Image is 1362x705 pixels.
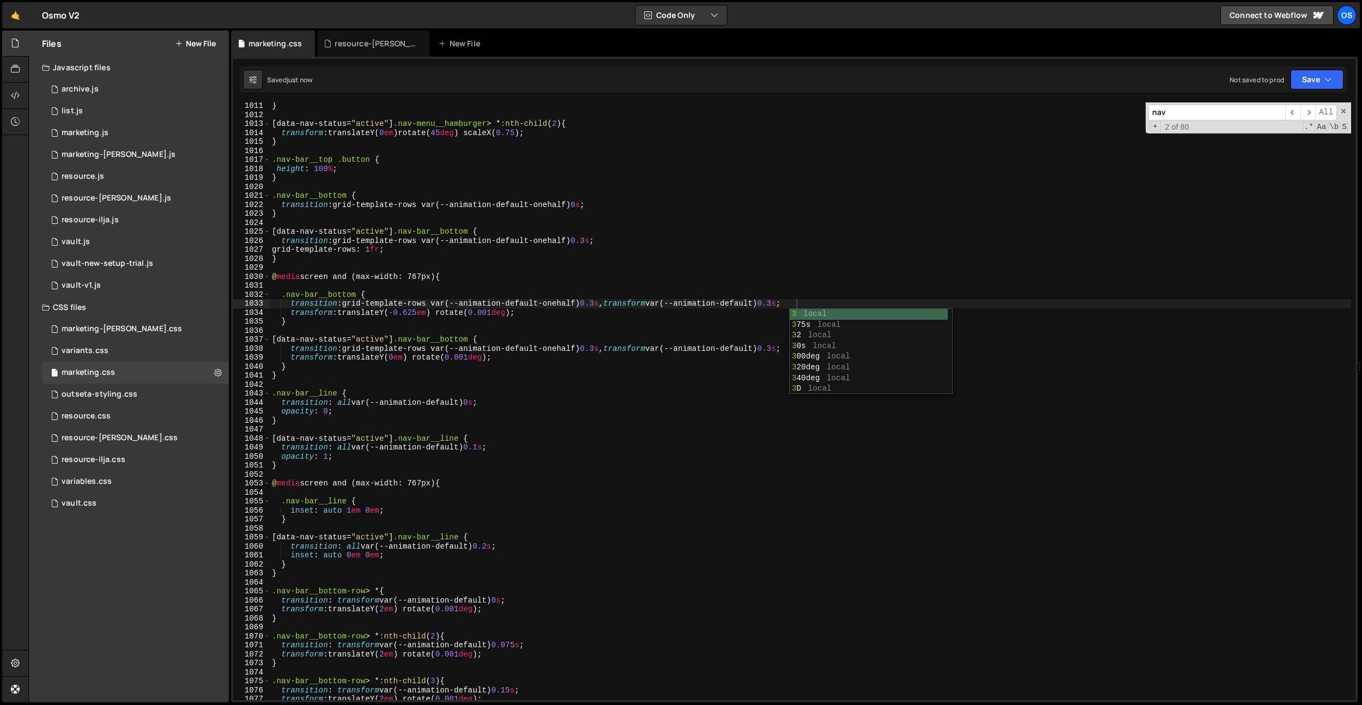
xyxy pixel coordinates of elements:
[1300,105,1316,120] span: ​
[42,231,229,253] div: 16596/45133.js
[233,416,270,426] div: 1046
[233,129,270,138] div: 1014
[1285,105,1300,120] span: ​
[1341,121,1348,132] span: Search In Selection
[1316,121,1327,132] span: CaseSensitive Search
[1230,75,1284,84] div: Not saved to prod
[233,488,270,497] div: 1054
[335,38,416,49] div: resource-[PERSON_NAME].js
[62,237,90,247] div: vault.js
[233,227,270,236] div: 1025
[42,38,62,50] h2: Files
[62,150,175,160] div: marketing-[PERSON_NAME].js
[233,165,270,174] div: 1018
[42,493,229,514] div: 16596/45153.css
[42,449,229,471] div: 16596/46198.css
[233,254,270,264] div: 1028
[233,434,270,443] div: 1048
[62,346,108,356] div: variants.css
[1161,123,1194,132] span: 2 of 80
[233,200,270,210] div: 1022
[233,515,270,524] div: 1057
[42,78,229,100] div: 16596/46210.js
[233,479,270,488] div: 1053
[233,353,270,362] div: 1039
[233,560,270,569] div: 1062
[233,668,270,677] div: 1074
[62,172,104,181] div: resource.js
[62,324,182,334] div: marketing-[PERSON_NAME].css
[233,587,270,596] div: 1065
[1148,105,1285,120] input: Search for
[233,578,270,587] div: 1064
[42,384,229,405] div: 16596/45156.css
[42,362,229,384] div: 16596/45446.css
[233,290,270,300] div: 1032
[62,411,111,421] div: resource.css
[1328,121,1340,132] span: Whole Word Search
[1291,70,1343,89] button: Save
[42,9,80,22] div: Osmo V2
[42,209,229,231] div: 16596/46195.js
[62,128,108,138] div: marketing.js
[233,542,270,551] div: 1060
[1337,5,1357,25] a: Os
[2,2,29,28] a: 🤙
[233,371,270,380] div: 1041
[233,389,270,398] div: 1043
[62,499,96,508] div: vault.css
[233,524,270,533] div: 1058
[233,596,270,605] div: 1066
[62,215,119,225] div: resource-ilja.js
[233,263,270,272] div: 1029
[233,425,270,434] div: 1047
[233,209,270,218] div: 1023
[287,75,312,84] div: just now
[1315,105,1337,120] span: Alt-Enter
[233,101,270,111] div: 1011
[62,368,115,378] div: marketing.css
[233,335,270,344] div: 1037
[233,173,270,183] div: 1019
[438,38,484,49] div: New File
[62,281,101,290] div: vault-v1.js
[233,443,270,452] div: 1049
[62,193,171,203] div: resource-[PERSON_NAME].js
[233,111,270,120] div: 1012
[233,281,270,290] div: 1031
[233,362,270,372] div: 1040
[233,272,270,282] div: 1030
[62,433,178,443] div: resource-[PERSON_NAME].css
[233,461,270,470] div: 1051
[233,452,270,461] div: 1050
[42,318,229,340] div: 16596/46284.css
[42,340,229,362] div: 16596/45511.css
[233,308,270,318] div: 1034
[233,497,270,506] div: 1055
[249,38,302,49] div: marketing.css
[233,344,270,354] div: 1038
[233,650,270,659] div: 1072
[233,245,270,254] div: 1027
[233,623,270,632] div: 1069
[233,407,270,416] div: 1045
[42,405,229,427] div: 16596/46199.css
[233,614,270,623] div: 1068
[233,398,270,408] div: 1044
[267,75,312,84] div: Saved
[233,641,270,650] div: 1071
[233,326,270,336] div: 1036
[233,470,270,479] div: 1052
[42,253,229,275] div: 16596/45152.js
[233,299,270,308] div: 1033
[62,106,83,116] div: list.js
[233,533,270,542] div: 1059
[233,695,270,704] div: 1077
[1220,5,1334,25] a: Connect to Webflow
[233,218,270,228] div: 1024
[233,506,270,515] div: 1056
[233,147,270,156] div: 1016
[1149,121,1161,132] span: Toggle Replace mode
[62,259,153,269] div: vault-new-setup-trial.js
